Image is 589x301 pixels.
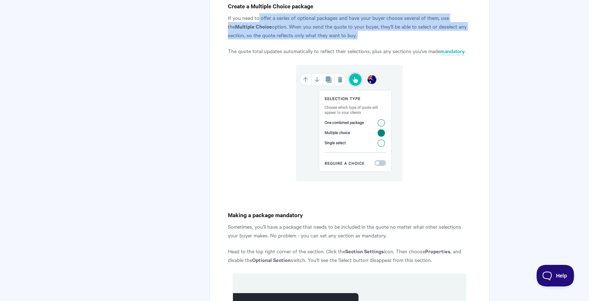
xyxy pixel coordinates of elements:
strong: Optional Section [252,256,291,263]
iframe: Toggle Customer Support [537,265,575,287]
p: If you need to offer a series of optional packages and have your buyer choose several of them, us... [228,13,471,39]
h4: Create a Multiple Choice package [228,1,471,10]
p: The quote total updates automatically to reflect their selections, plus any sections you've made . [228,47,471,55]
strong: Multiple Choice [235,22,272,30]
a: mandatory [440,47,465,55]
strong: Section Settings [345,247,384,255]
h4: Making a package mandatory [228,210,471,219]
strong: Properties [425,247,450,255]
p: Head to the top right corner of the section. Click the icon. Then choose , and disable the switch... [228,247,471,264]
p: Sometimes, you'll have a package that needs to be included in the quote no matter what other sele... [228,222,471,240]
